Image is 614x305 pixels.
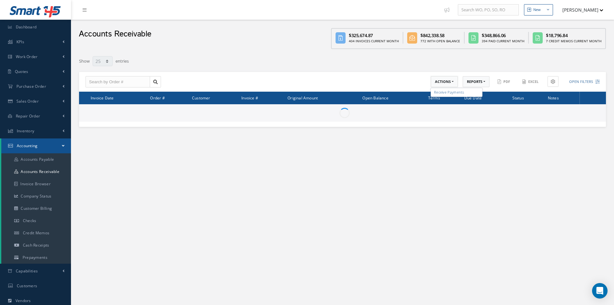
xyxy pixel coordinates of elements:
[464,95,482,101] span: Due Date
[592,283,608,299] div: Open Intercom Messenger
[1,251,71,264] a: Prepayments
[16,98,39,104] span: Sales Order
[91,95,114,101] span: Invoice Date
[548,95,559,101] span: Notes
[420,39,460,44] div: 772 With Open Balance
[512,95,524,101] span: Status
[420,32,460,39] div: $842,338.58
[17,143,38,148] span: Accounting
[1,190,71,202] a: Company Status
[17,283,37,289] span: Customers
[431,88,482,97] a: Receive Payments
[494,76,514,87] button: PDF
[524,4,553,15] button: New
[23,255,47,260] span: Prepayments
[79,29,151,39] h2: Accounts Receivable
[519,76,543,87] button: Excel
[17,128,35,134] span: Inventory
[16,84,46,89] span: Purchase Order
[482,39,524,44] div: 394 Paid Current Month
[1,153,71,166] a: Accounts Payable
[15,298,31,303] span: Vendors
[23,230,50,236] span: Credit Memos
[16,113,40,119] span: Repair Order
[15,69,28,74] span: Quotes
[1,202,71,215] a: Customer Billing
[546,32,601,39] div: $18,796.84
[428,95,440,101] span: Terms
[431,88,482,97] div: ACTIONS
[1,138,71,153] a: Accounting
[241,95,258,101] span: Invoice #
[16,268,38,274] span: Capabilities
[1,178,71,190] a: Invoice Browser
[1,166,71,178] a: Accounts Receivable
[546,39,601,44] div: 7 Credit Memos Current Month
[482,32,524,39] div: $348,866.06
[1,227,71,239] a: Credit Memos
[349,32,399,39] div: $325,674.87
[16,54,38,59] span: Work Order
[86,76,150,88] input: Search by Order #
[79,56,90,65] label: Show
[1,215,71,227] a: Checks
[16,24,37,30] span: Dashboard
[1,239,71,251] a: Cash Receipts
[192,95,210,101] span: Customer
[362,95,388,101] span: Open Balance
[458,4,519,16] input: Search WO, PO, SO, RO
[287,95,318,101] span: Original Amount
[463,76,489,87] button: REPORTS
[533,7,541,13] div: New
[150,95,165,101] span: Order #
[563,76,600,87] button: Open Filters
[16,39,24,45] span: KPIs
[431,76,458,87] button: ACTIONS
[116,56,129,65] label: entries
[556,4,603,16] button: [PERSON_NAME]
[23,218,36,223] span: Checks
[23,242,49,248] span: Cash Receipts
[349,39,399,44] div: 404 Invoices Current Month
